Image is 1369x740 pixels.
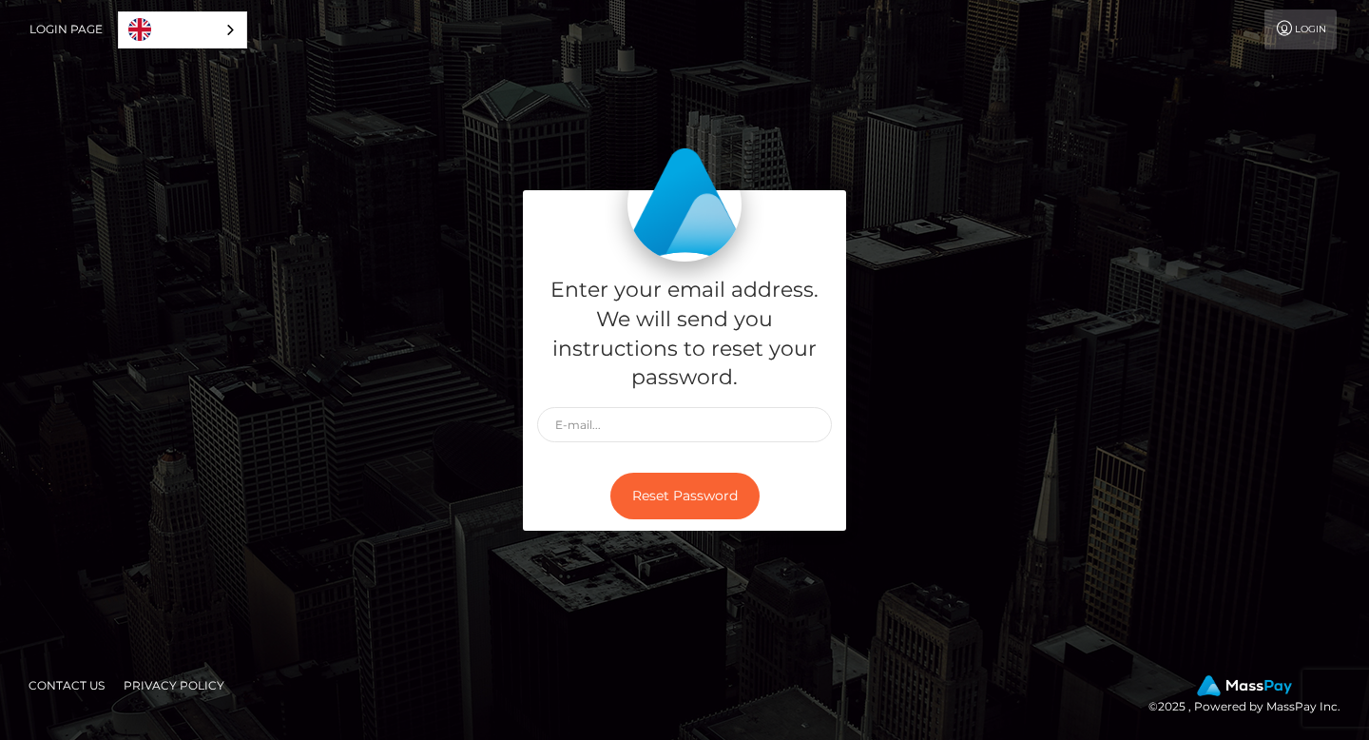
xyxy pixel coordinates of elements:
[627,147,742,262] img: MassPay Login
[116,671,232,700] a: Privacy Policy
[118,11,247,49] div: Language
[1148,675,1355,717] div: © 2025 , Powered by MassPay Inc.
[1264,10,1337,49] a: Login
[21,671,112,700] a: Contact Us
[29,10,103,49] a: Login Page
[537,276,832,393] h5: Enter your email address. We will send you instructions to reset your password.
[537,407,832,442] input: E-mail...
[610,473,760,519] button: Reset Password
[1197,675,1292,696] img: MassPay
[119,12,246,48] a: English
[118,11,247,49] aside: Language selected: English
